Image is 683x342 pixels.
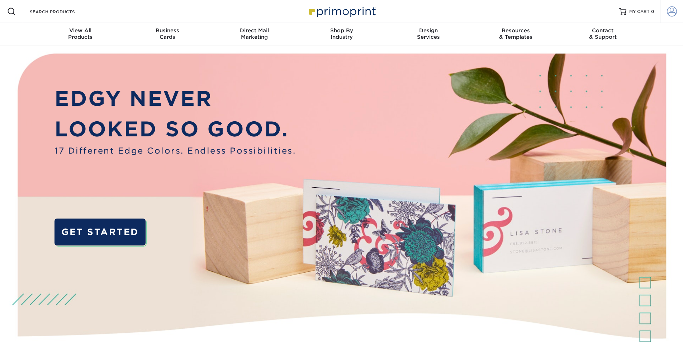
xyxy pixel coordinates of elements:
a: Resources& Templates [472,23,559,46]
span: Design [385,27,472,34]
a: View AllProducts [37,23,124,46]
span: 0 [651,9,654,14]
p: EDGY NEVER [54,83,296,114]
span: MY CART [629,9,650,15]
input: SEARCH PRODUCTS..... [29,7,99,16]
div: & Templates [472,27,559,40]
span: Shop By [298,27,385,34]
a: Shop ByIndustry [298,23,385,46]
div: Cards [124,27,211,40]
div: & Support [559,27,646,40]
a: Contact& Support [559,23,646,46]
div: Products [37,27,124,40]
div: Services [385,27,472,40]
span: Business [124,27,211,34]
a: BusinessCards [124,23,211,46]
p: LOOKED SO GOOD. [54,114,296,145]
a: DesignServices [385,23,472,46]
div: Industry [298,27,385,40]
img: Primoprint [306,4,378,19]
a: GET STARTED [54,219,145,245]
a: Direct MailMarketing [211,23,298,46]
span: Contact [559,27,646,34]
span: Direct Mail [211,27,298,34]
span: View All [37,27,124,34]
div: Marketing [211,27,298,40]
span: Resources [472,27,559,34]
span: 17 Different Edge Colors. Endless Possibilities. [54,145,296,157]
